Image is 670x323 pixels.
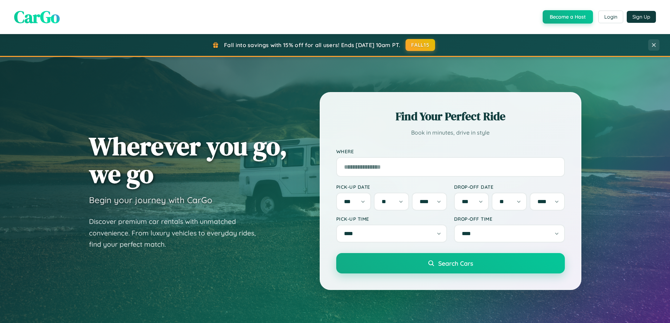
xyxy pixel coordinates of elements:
p: Book in minutes, drive in style [336,128,565,138]
h2: Find Your Perfect Ride [336,109,565,124]
button: Login [598,11,623,23]
button: Sign Up [627,11,656,23]
label: Pick-up Time [336,216,447,222]
button: Become a Host [543,10,593,24]
button: Search Cars [336,253,565,273]
h1: Wherever you go, we go [89,132,287,188]
span: Search Cars [438,259,473,267]
label: Pick-up Date [336,184,447,190]
label: Drop-off Time [454,216,565,222]
label: Drop-off Date [454,184,565,190]
h3: Begin your journey with CarGo [89,195,212,205]
label: Where [336,148,565,154]
span: Fall into savings with 15% off for all users! Ends [DATE] 10am PT. [224,41,400,49]
p: Discover premium car rentals with unmatched convenience. From luxury vehicles to everyday rides, ... [89,216,265,250]
span: CarGo [14,5,60,28]
button: FALL15 [406,39,435,51]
